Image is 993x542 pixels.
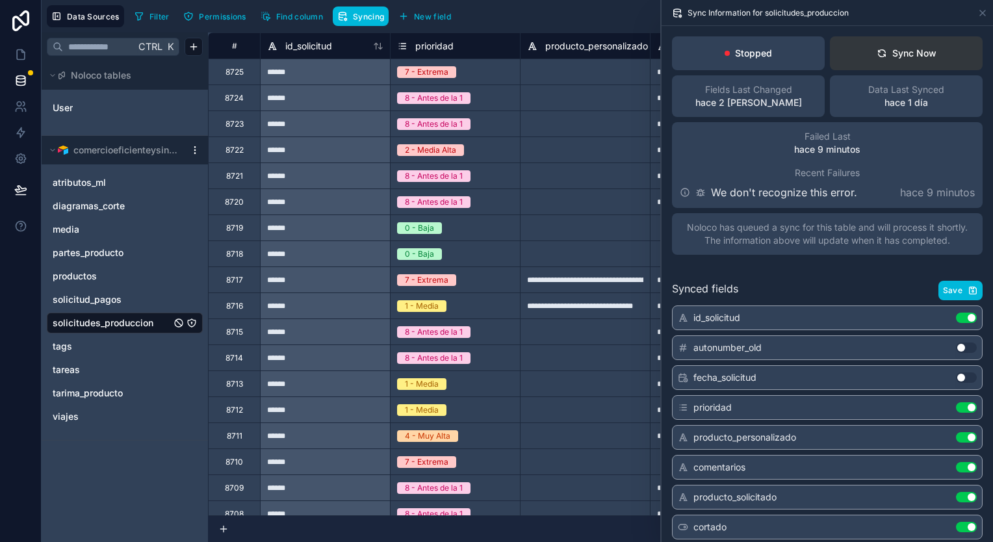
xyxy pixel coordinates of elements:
span: Data Last Synced [868,83,944,96]
div: 0 - Baja [405,222,434,234]
span: Failed Last [805,130,851,143]
div: 8718 [226,249,243,259]
div: 8 - Antes de la 1 [405,118,463,130]
div: solicitud_pagos [47,289,203,310]
a: User [53,101,158,114]
span: Syncing [353,12,384,21]
div: 8722 [226,145,244,155]
a: partes_producto [53,246,171,259]
div: 1 - Media [405,300,439,312]
a: viajes [53,410,171,423]
div: 1 - Media [405,378,439,390]
div: partes_producto [47,242,203,263]
div: 8721 [226,171,243,181]
a: atributos_ml [53,176,171,189]
span: comentarios [693,461,745,474]
button: Find column [256,6,328,26]
span: id_solicitud [285,40,332,53]
span: prioridad [693,401,732,414]
p: Stopped [735,47,772,60]
div: 8708 [225,509,244,519]
a: productos [53,270,171,283]
div: 7 - Extrema [405,274,448,286]
div: tareas [47,359,203,380]
span: producto_solicitado [693,491,777,504]
span: Permissions [199,12,246,21]
span: Data Sources [67,12,120,21]
div: 8724 [225,93,244,103]
button: Save [938,281,983,300]
span: atributos_ml [53,176,106,189]
div: 2 - Media Alta [405,144,456,156]
span: New field [414,12,451,21]
div: media [47,219,203,240]
p: hace 9 minutos [794,143,860,156]
span: Filter [149,12,170,21]
a: solicitudes_produccion [53,316,171,329]
button: Data Sources [47,5,124,27]
span: User [53,101,73,114]
a: Permissions [179,6,255,26]
div: productos [47,266,203,287]
span: Fields Last Changed [705,83,792,96]
div: 8 - Antes de la 1 [405,352,463,364]
span: partes_producto [53,246,123,259]
div: 1 - Media [405,404,439,416]
span: autonumber_old [693,341,762,354]
span: diagramas_corte [53,200,125,213]
div: User [47,97,203,118]
button: Sync Now [830,36,983,70]
span: solicitudes_produccion [53,316,153,329]
span: cortado [693,521,727,534]
div: 8 - Antes de la 1 [405,170,463,182]
span: id_solicitud [693,311,740,324]
span: producto_personalizado [693,431,796,444]
span: media [53,223,79,236]
div: 8717 [226,275,243,285]
div: 4 - Muy Alta [405,430,450,442]
img: Airtable Logo [58,145,68,155]
div: 7 - Extrema [405,66,448,78]
a: tags [53,340,171,353]
span: Noloco has queued a sync for this table and will process it shortly. The information above will u... [680,221,975,247]
div: solicitudes_produccion [47,313,203,333]
a: diagramas_corte [53,200,171,213]
a: tareas [53,363,171,376]
span: comercioeficienteysingular [73,144,179,157]
div: Sync Now [877,47,936,60]
span: tareas [53,363,80,376]
div: viajes [47,406,203,427]
span: Synced fields [672,281,738,300]
span: Sync Information for solicitudes_produccion [688,8,849,18]
button: Syncing [333,6,389,26]
div: 8713 [226,379,243,389]
div: 8725 [226,67,244,77]
div: # [218,41,250,51]
div: 8712 [226,405,243,415]
span: tags [53,340,72,353]
div: 8723 [226,119,244,129]
p: hace 1 día [884,96,928,109]
div: 8 - Antes de la 1 [405,196,463,208]
div: tarima_producto [47,383,203,404]
div: 8719 [226,223,243,233]
div: 8 - Antes de la 1 [405,482,463,494]
span: viajes [53,410,79,423]
button: Airtable Logocomercioeficienteysingular [47,141,185,159]
button: Filter [129,6,174,26]
div: 0 - Baja [405,248,434,260]
div: 8 - Antes de la 1 [405,326,463,338]
div: 8 - Antes de la 1 [405,508,463,520]
div: atributos_ml [47,172,203,193]
div: 8715 [226,327,243,337]
button: New field [394,6,456,26]
span: Ctrl [137,38,164,55]
span: Find column [276,12,323,21]
div: diagramas_corte [47,196,203,216]
div: 8709 [225,483,244,493]
div: 8710 [226,457,243,467]
span: tarima_producto [53,387,123,400]
a: media [53,223,171,236]
span: K [166,42,175,51]
button: Noloco tables [47,66,195,84]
